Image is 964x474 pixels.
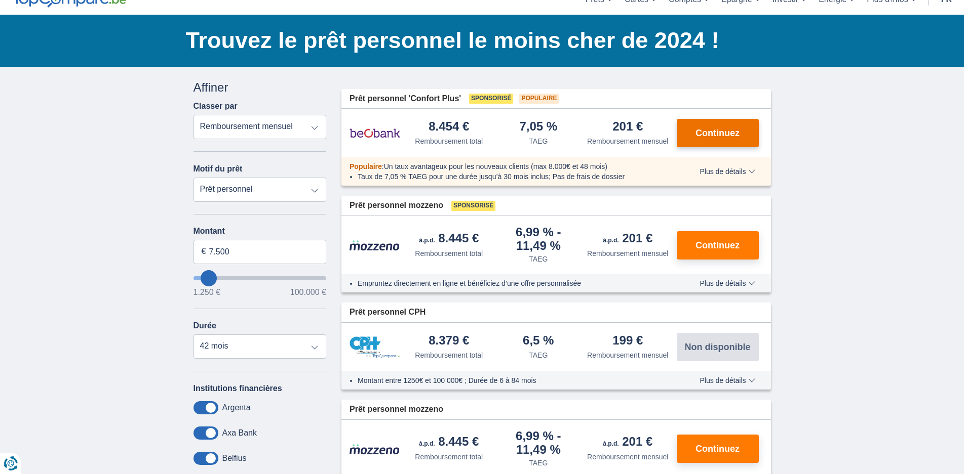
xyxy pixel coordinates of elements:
span: Sponsorisé [451,201,495,211]
span: Continuez [696,444,740,453]
button: Continuez [677,231,759,260]
h1: Trouvez le prêt personnel le moins cher de 2024 ! [186,25,771,56]
div: Remboursement total [415,452,483,462]
button: Continuez [677,119,759,147]
div: Remboursement mensuel [587,452,668,462]
label: Motif du prêt [194,164,243,174]
img: pret personnel Mozzeno [350,444,400,455]
div: 201 € [603,232,652,246]
div: TAEG [529,254,548,264]
span: Sponsorisé [469,94,513,104]
label: Classer par [194,102,238,111]
span: Prêt personnel mozzeno [350,404,443,415]
div: : [341,161,678,171]
label: Belfius [222,454,247,463]
button: Plus de détails [692,279,762,287]
div: 8.379 € [429,334,469,348]
div: Remboursement mensuel [587,350,668,360]
div: 199 € [612,334,643,348]
div: Remboursement mensuel [587,248,668,258]
span: Plus de détails [700,168,755,175]
span: Prêt personnel CPH [350,307,426,318]
span: Plus de détails [700,377,755,384]
div: 8.454 € [429,120,469,134]
div: TAEG [529,350,548,360]
div: Affiner [194,79,327,96]
img: pret personnel Mozzeno [350,240,400,251]
li: Taux de 7,05 % TAEG pour une durée jusqu’à 30 mois inclus; Pas de frais de dossier [358,171,670,182]
div: Remboursement total [415,136,483,146]
div: 8.445 € [419,436,479,450]
input: wantToBorrow [194,276,327,280]
li: Empruntez directement en ligne et bénéficiez d’une offre personnalisée [358,278,670,288]
div: TAEG [529,136,548,146]
span: 100.000 € [290,288,326,296]
span: 1.250 € [194,288,220,296]
button: Plus de détails [692,376,762,384]
span: Populaire [350,162,382,170]
div: Remboursement mensuel [587,136,668,146]
label: Montant [194,227,327,236]
span: Prêt personnel 'Confort Plus' [350,93,461,105]
span: Populaire [519,94,559,104]
label: Durée [194,321,216,330]
div: TAEG [529,458,548,468]
div: 6,5 % [523,334,554,348]
span: € [202,246,206,257]
div: 7,05 % [519,120,557,134]
div: 6,99 % [498,226,580,252]
img: pret personnel CPH Banque [350,336,400,358]
span: Continuez [696,241,740,250]
label: Axa Bank [222,428,257,438]
span: Non disponible [685,342,751,352]
span: Un taux avantageux pour les nouveaux clients (max 8.000€ et 48 mois) [384,162,607,170]
label: Argenta [222,403,251,412]
button: Plus de détails [692,167,762,176]
span: Continuez [696,128,740,138]
button: Non disponible [677,333,759,361]
div: 201 € [612,120,643,134]
img: pret personnel Beobank [350,120,400,146]
div: Remboursement total [415,350,483,360]
span: Prêt personnel mozzeno [350,200,443,211]
button: Continuez [677,435,759,463]
div: 6,99 % [498,430,580,456]
span: Plus de détails [700,280,755,287]
div: 8.445 € [419,232,479,246]
div: Remboursement total [415,248,483,258]
div: 201 € [603,436,652,450]
li: Montant entre 1250€ et 100 000€ ; Durée de 6 à 84 mois [358,375,670,385]
label: Institutions financières [194,384,282,393]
